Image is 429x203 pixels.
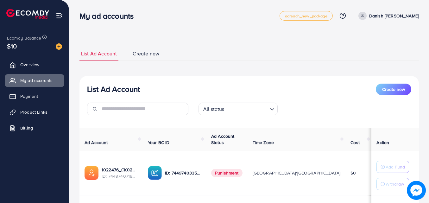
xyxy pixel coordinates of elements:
button: Create new [376,84,411,95]
p: Danish [PERSON_NAME] [369,12,419,20]
span: Your BC ID [148,139,170,146]
a: Product Links [5,106,64,118]
a: adreach_new_package [280,11,333,21]
span: [GEOGRAPHIC_DATA]/[GEOGRAPHIC_DATA] [253,170,341,176]
span: My ad accounts [20,77,53,84]
span: List Ad Account [81,50,117,57]
a: Payment [5,90,64,103]
span: Payment [20,93,38,99]
h3: My ad accounts [79,11,139,21]
span: $0 [350,170,356,176]
p: Add Fund [386,163,405,171]
span: Product Links [20,109,47,115]
img: image [56,43,62,50]
img: image [407,181,426,200]
span: Create new [133,50,159,57]
span: Punishment [211,169,243,177]
span: Overview [20,61,39,68]
p: ID: 7449740335716761616 [165,169,201,177]
p: Withdraw [386,180,404,188]
span: All status [202,105,226,114]
span: Cost [350,139,360,146]
span: adreach_new_package [285,14,327,18]
a: Overview [5,58,64,71]
a: Billing [5,122,64,134]
input: Search for option [226,103,268,114]
button: Add Fund [376,161,409,173]
span: Ad Account Status [211,133,235,146]
img: ic-ba-acc.ded83a64.svg [148,166,162,180]
span: Action [376,139,389,146]
div: Search for option [199,103,278,115]
span: ID: 7449740718454915089 [102,173,138,179]
span: Ecomdy Balance [7,35,41,41]
div: <span class='underline'>1022476_CK02_1734527935209</span></br>7449740718454915089 [102,167,138,180]
a: 1022476_CK02_1734527935209 [102,167,138,173]
button: Withdraw [376,178,409,190]
h3: List Ad Account [87,85,140,94]
a: Danish [PERSON_NAME] [356,12,419,20]
img: logo [6,9,49,19]
a: My ad accounts [5,74,64,87]
img: ic-ads-acc.e4c84228.svg [85,166,98,180]
span: $10 [7,41,17,51]
span: Billing [20,125,33,131]
span: Time Zone [253,139,274,146]
span: Create new [382,86,405,92]
img: menu [56,12,63,19]
span: Ad Account [85,139,108,146]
